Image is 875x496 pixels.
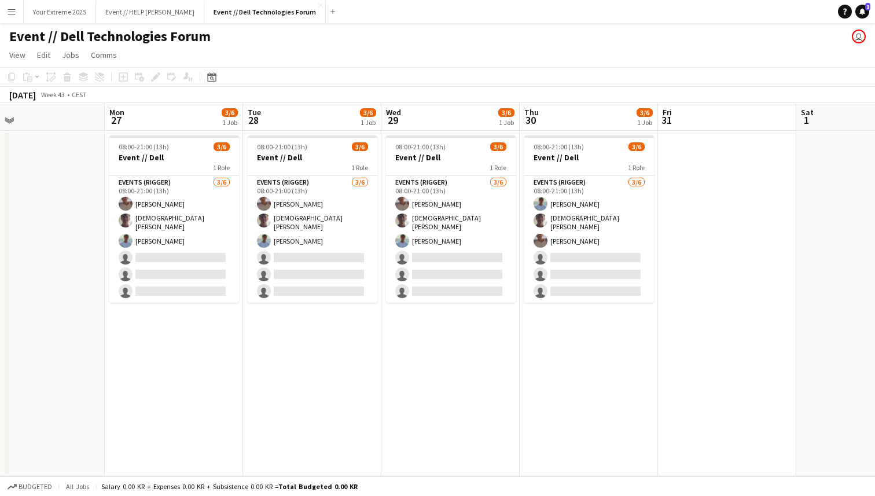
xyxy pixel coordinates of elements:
span: 1 Role [628,163,645,172]
app-job-card: 08:00-21:00 (13h)3/6Event // Dell1 RoleEvents (Rigger)3/608:00-21:00 (13h)[PERSON_NAME][DEMOGRAPH... [524,135,654,303]
span: 08:00-21:00 (13h) [395,142,446,151]
span: 3/6 [498,108,514,117]
span: 29 [384,113,401,127]
app-card-role: Events (Rigger)3/608:00-21:00 (13h)[PERSON_NAME][DEMOGRAPHIC_DATA][PERSON_NAME][PERSON_NAME] [386,176,516,303]
span: Thu [524,107,539,117]
div: 1 Job [222,118,237,127]
span: 3/6 [352,142,368,151]
span: Week 43 [38,90,67,99]
span: 1 Role [490,163,506,172]
span: 3/6 [628,142,645,151]
div: CEST [72,90,87,99]
span: 30 [523,113,539,127]
span: 3/6 [490,142,506,151]
h3: Event // Dell [524,152,654,163]
h3: Event // Dell [386,152,516,163]
span: Edit [37,50,50,60]
span: 1 Role [213,163,230,172]
span: 27 [108,113,124,127]
app-card-role: Events (Rigger)3/608:00-21:00 (13h)[PERSON_NAME][DEMOGRAPHIC_DATA][PERSON_NAME][PERSON_NAME] [524,176,654,303]
span: All jobs [64,482,91,491]
span: Comms [91,50,117,60]
span: 08:00-21:00 (13h) [534,142,584,151]
div: [DATE] [9,89,36,101]
button: Event // Dell Technologies Forum [204,1,326,23]
button: Your Extreme 2025 [24,1,96,23]
a: View [5,47,30,63]
span: 28 [246,113,261,127]
a: 1 [855,5,869,19]
span: 3/6 [222,108,238,117]
div: 1 Job [361,118,376,127]
span: 1 [865,3,870,10]
span: Budgeted [19,483,52,491]
a: Edit [32,47,55,63]
h3: Event // Dell [248,152,377,163]
button: Budgeted [6,480,54,493]
button: Event // HELP [PERSON_NAME] [96,1,204,23]
span: View [9,50,25,60]
h3: Event // Dell [109,152,239,163]
span: 3/6 [637,108,653,117]
app-job-card: 08:00-21:00 (13h)3/6Event // Dell1 RoleEvents (Rigger)3/608:00-21:00 (13h)[PERSON_NAME][DEMOGRAPH... [248,135,377,303]
a: Comms [86,47,122,63]
app-card-role: Events (Rigger)3/608:00-21:00 (13h)[PERSON_NAME][DEMOGRAPHIC_DATA][PERSON_NAME][PERSON_NAME] [248,176,377,303]
span: Jobs [62,50,79,60]
span: 3/6 [360,108,376,117]
span: Fri [663,107,672,117]
app-user-avatar: Lars Songe [852,30,866,43]
span: 1 [799,113,814,127]
span: Sat [801,107,814,117]
span: Tue [248,107,261,117]
span: 31 [661,113,672,127]
div: 1 Job [499,118,514,127]
h1: Event // Dell Technologies Forum [9,28,211,45]
app-job-card: 08:00-21:00 (13h)3/6Event // Dell1 RoleEvents (Rigger)3/608:00-21:00 (13h)[PERSON_NAME][DEMOGRAPH... [386,135,516,303]
div: Salary 0.00 KR + Expenses 0.00 KR + Subsistence 0.00 KR = [101,482,358,491]
span: Mon [109,107,124,117]
span: 08:00-21:00 (13h) [257,142,307,151]
span: 1 Role [351,163,368,172]
span: 3/6 [214,142,230,151]
span: Wed [386,107,401,117]
span: 08:00-21:00 (13h) [119,142,169,151]
app-card-role: Events (Rigger)3/608:00-21:00 (13h)[PERSON_NAME][DEMOGRAPHIC_DATA][PERSON_NAME][PERSON_NAME] [109,176,239,303]
app-job-card: 08:00-21:00 (13h)3/6Event // Dell1 RoleEvents (Rigger)3/608:00-21:00 (13h)[PERSON_NAME][DEMOGRAPH... [109,135,239,303]
div: 1 Job [637,118,652,127]
span: Total Budgeted 0.00 KR [278,482,358,491]
a: Jobs [57,47,84,63]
